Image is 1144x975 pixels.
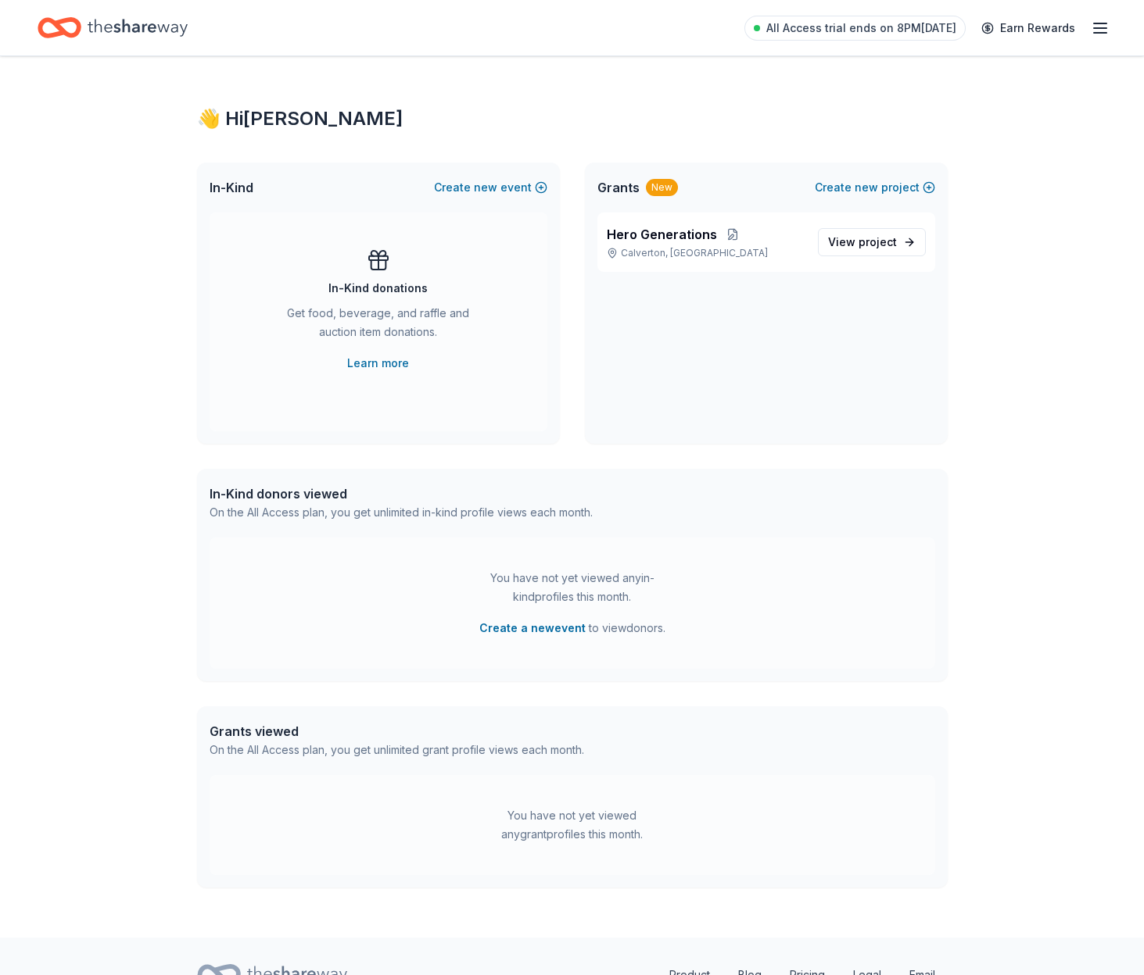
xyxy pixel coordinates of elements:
div: You have not yet viewed any in-kind profiles this month. [475,569,670,606]
button: Createnewevent [434,178,547,197]
span: project [859,235,897,248]
span: to view donors . [479,619,665,637]
a: Earn Rewards [972,14,1085,42]
a: View project [818,228,926,256]
a: Learn more [347,354,409,373]
div: On the All Access plan, you get unlimited grant profile views each month. [210,741,584,759]
span: Hero Generations [607,225,717,244]
div: You have not yet viewed any grant profiles this month. [475,806,670,844]
div: In-Kind donors viewed [210,484,593,503]
div: 👋 Hi [PERSON_NAME] [197,106,948,131]
span: View [828,233,897,252]
button: Create a newevent [479,619,586,637]
div: Get food, beverage, and raffle and auction item donations. [272,304,485,348]
div: On the All Access plan, you get unlimited in-kind profile views each month. [210,503,593,522]
a: All Access trial ends on 8PM[DATE] [744,16,966,41]
p: Calverton, [GEOGRAPHIC_DATA] [607,247,805,259]
a: Home [38,9,188,46]
span: new [474,178,497,197]
span: Grants [597,178,640,197]
div: Grants viewed [210,722,584,741]
button: Createnewproject [815,178,935,197]
div: New [646,179,678,196]
span: In-Kind [210,178,253,197]
span: All Access trial ends on 8PM[DATE] [766,19,956,37]
div: In-Kind donations [328,279,428,298]
span: new [855,178,878,197]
